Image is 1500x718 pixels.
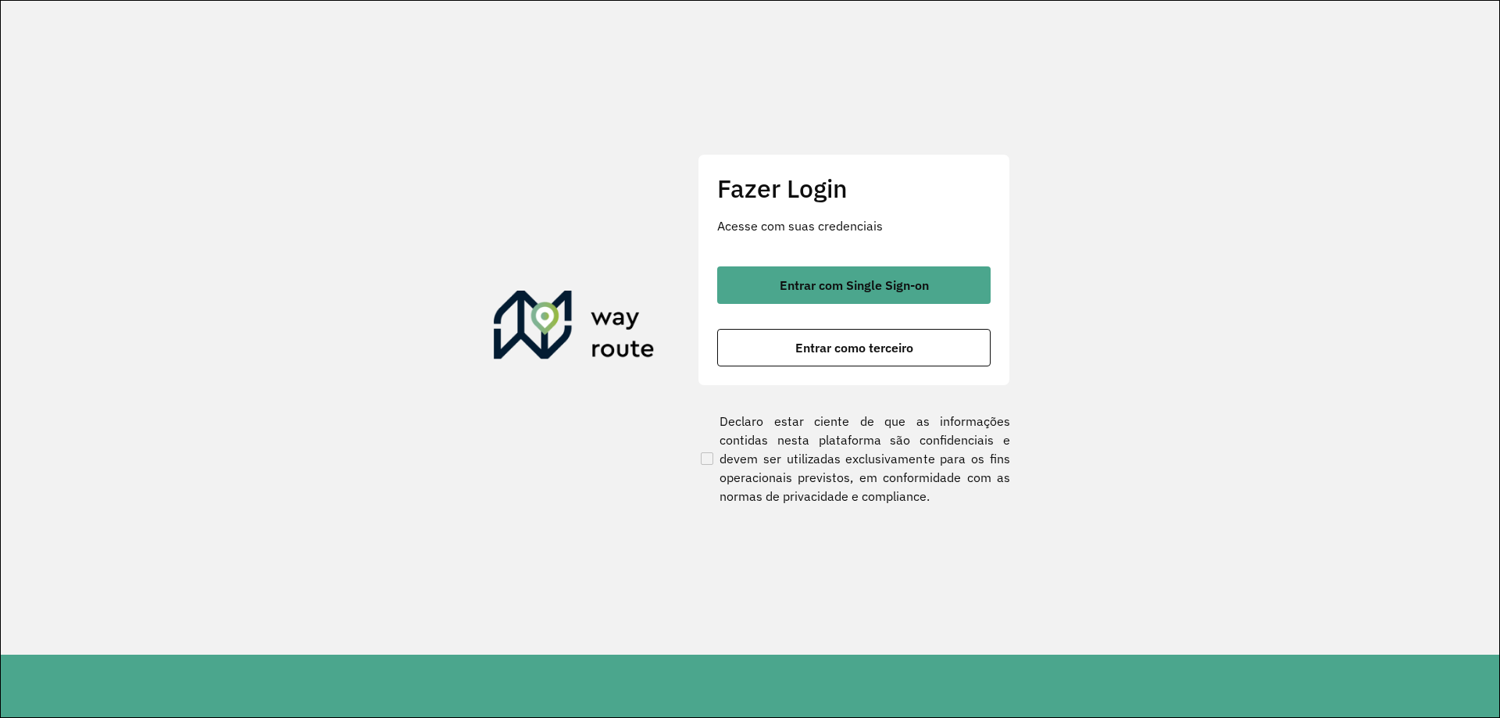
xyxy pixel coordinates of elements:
img: Roteirizador AmbevTech [494,291,655,366]
h2: Fazer Login [717,173,991,203]
button: button [717,329,991,366]
span: Entrar como terceiro [795,341,913,354]
span: Entrar com Single Sign-on [780,279,929,291]
label: Declaro estar ciente de que as informações contidas nesta plataforma são confidenciais e devem se... [698,412,1010,505]
button: button [717,266,991,304]
p: Acesse com suas credenciais [717,216,991,235]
